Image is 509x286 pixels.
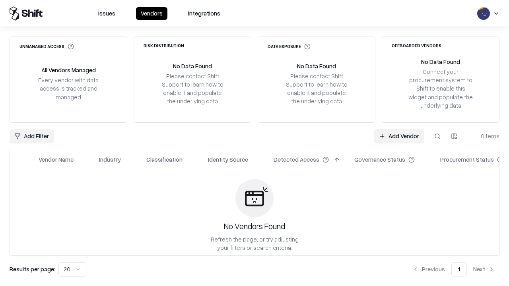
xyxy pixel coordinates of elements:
[224,220,285,232] div: No Vendors Found
[144,43,184,48] div: Risk Distribution
[39,155,74,164] div: Vendor Name
[408,262,499,276] nav: pagination
[159,72,225,106] div: Please contact Shift Support to learn how to enable it and populate the underlying data
[173,62,212,70] div: No Data Found
[440,155,494,164] div: Procurement Status
[408,68,474,110] div: Connect your procurement system to Shift to enable this widget and populate the underlying data
[19,43,74,50] div: Unmanaged Access
[10,129,54,143] button: Add Filter
[10,265,55,273] p: Results per page:
[274,155,319,164] div: Detected Access
[136,7,167,20] button: Vendors
[208,155,248,164] div: Identity Source
[183,7,225,20] button: Integrations
[354,155,405,164] div: Governance Status
[421,58,460,66] div: No Data Found
[268,43,311,50] div: Data Exposure
[297,62,336,70] div: No Data Found
[468,132,499,140] div: 0 items
[392,43,441,48] div: Offboarded Vendors
[41,66,96,74] div: All Vendors Managed
[93,7,120,20] button: Issues
[210,235,299,252] div: Refresh the page, or try adjusting your filters or search criteria.
[451,262,467,276] button: 1
[99,155,121,164] div: Industry
[374,129,424,143] a: Add Vendor
[284,72,350,106] div: Please contact Shift Support to learn how to enable it and populate the underlying data
[146,155,183,164] div: Classification
[35,76,101,101] div: Every vendor with data access is tracked and managed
